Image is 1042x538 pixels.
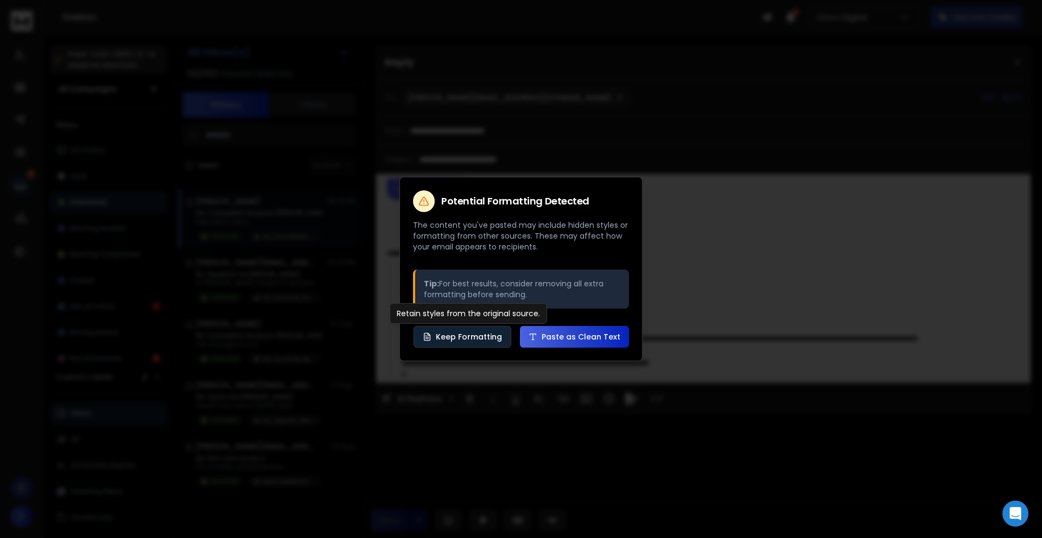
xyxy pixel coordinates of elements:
h2: Potential Formatting Detected [441,196,589,206]
button: Paste as Clean Text [520,326,629,348]
p: The content you've pasted may include hidden styles or formatting from other sources. These may a... [413,220,629,252]
button: Keep Formatting [414,326,511,348]
p: For best results, consider removing all extra formatting before sending. [424,278,620,300]
div: Open Intercom Messenger [1002,501,1028,527]
div: Retain styles from the original source. [390,303,547,324]
strong: Tip: [424,278,439,289]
